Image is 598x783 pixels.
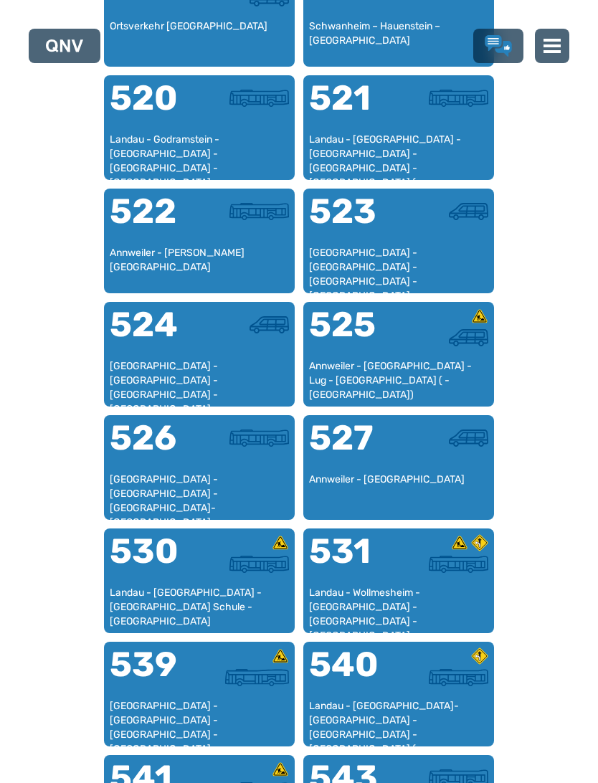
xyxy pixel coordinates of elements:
div: Annweiler - [GEOGRAPHIC_DATA] - Lug - [GEOGRAPHIC_DATA] ( - [GEOGRAPHIC_DATA]) [309,359,488,402]
div: 526 [110,421,199,473]
div: Schwanheim – Hauenstein – [GEOGRAPHIC_DATA] [309,19,488,62]
div: 527 [309,421,399,473]
img: menu [544,37,561,54]
div: 525 [309,308,399,359]
div: [GEOGRAPHIC_DATA] - [GEOGRAPHIC_DATA] - [GEOGRAPHIC_DATA] - [GEOGRAPHIC_DATA] [309,246,488,288]
div: 520 [110,81,199,133]
div: Landau - [GEOGRAPHIC_DATA] - [GEOGRAPHIC_DATA] Schule - [GEOGRAPHIC_DATA] [110,586,289,628]
a: QNV Logo [46,34,83,57]
div: Landau - Godramstein - [GEOGRAPHIC_DATA] - [GEOGRAPHIC_DATA] - [GEOGRAPHIC_DATA] [110,133,289,175]
div: [GEOGRAPHIC_DATA] - [GEOGRAPHIC_DATA] - [GEOGRAPHIC_DATA]-[GEOGRAPHIC_DATA] [110,473,289,515]
div: 524 [110,308,199,359]
div: [GEOGRAPHIC_DATA] - [GEOGRAPHIC_DATA] - [GEOGRAPHIC_DATA] - [GEOGRAPHIC_DATA] - [GEOGRAPHIC_DATA] [110,359,289,402]
img: Kleinbus [449,329,488,346]
div: 522 [110,194,199,246]
div: Landau - Wollmesheim - [GEOGRAPHIC_DATA] - [GEOGRAPHIC_DATA] - [GEOGRAPHIC_DATA] - [GEOGRAPHIC_DATA] [309,586,488,628]
img: Überlandbus [229,430,289,447]
div: Annweiler - [GEOGRAPHIC_DATA] [309,473,488,515]
div: [GEOGRAPHIC_DATA] - [GEOGRAPHIC_DATA] - [GEOGRAPHIC_DATA] - [GEOGRAPHIC_DATA] - [GEOGRAPHIC_DATA]... [110,699,289,741]
img: QNV Logo [46,39,83,52]
img: Überlandbus [229,90,289,107]
div: Annweiler - [PERSON_NAME][GEOGRAPHIC_DATA] [110,246,289,288]
div: Landau - [GEOGRAPHIC_DATA] - [GEOGRAPHIC_DATA] - [GEOGRAPHIC_DATA] - [GEOGRAPHIC_DATA] ( - [GEOGR... [309,133,488,175]
a: Lob & Kritik [485,35,512,57]
img: Überlandbus [229,203,289,220]
img: Kleinbus [449,203,488,220]
img: Überlandbus [429,669,488,686]
img: Stadtbus [225,669,289,686]
div: 531 [309,534,399,586]
div: 530 [110,534,199,586]
div: 540 [309,647,399,699]
img: Überlandbus [429,90,488,107]
div: 523 [309,194,399,246]
img: Kleinbus [250,316,289,333]
div: 521 [309,81,399,133]
img: Kleinbus [449,430,488,447]
img: Überlandbus [429,556,488,573]
div: Landau - [GEOGRAPHIC_DATA]-[GEOGRAPHIC_DATA] - [GEOGRAPHIC_DATA] - [GEOGRAPHIC_DATA] (- [GEOGRAPH... [309,699,488,741]
div: 539 [110,647,199,699]
img: Überlandbus [229,556,289,573]
div: Ortsverkehr [GEOGRAPHIC_DATA] [110,19,289,62]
